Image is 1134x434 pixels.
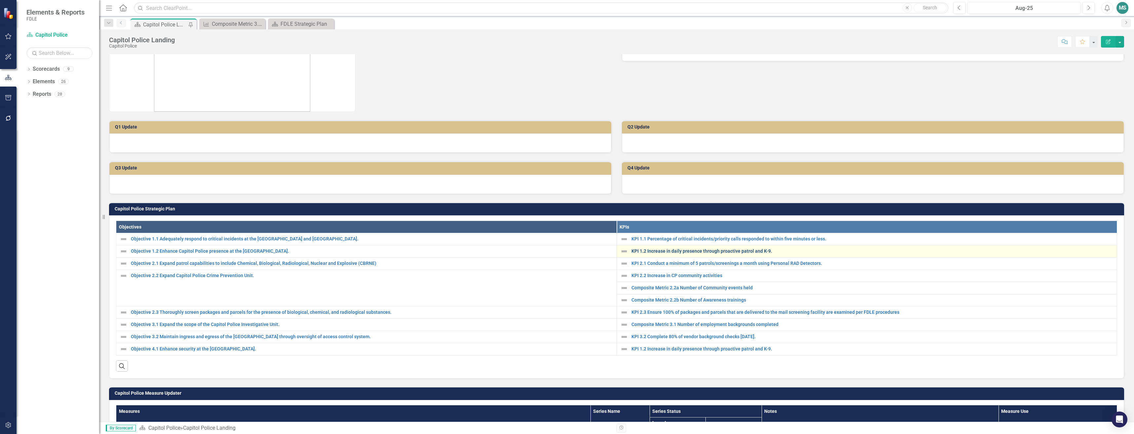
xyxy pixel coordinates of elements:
[620,235,628,243] img: Not Defined
[115,391,1121,396] h3: Capitol Police Measure Updater
[116,258,617,270] td: Double-Click to Edit Right Click for Context Menu
[967,2,1081,14] button: Aug-25
[617,319,1117,331] td: Double-Click to Edit Right Click for Context Menu
[134,2,948,14] input: Search ClearPoint...
[631,261,1114,266] a: KPI 2.1 Conduct a minimum of 5 patrols/screenings a month using Personal RAD Detectors.
[970,4,1078,12] div: Aug-25
[620,308,628,316] img: Not Defined
[617,233,1117,245] td: Double-Click to Edit Right Click for Context Menu
[116,331,617,343] td: Double-Click to Edit Right Click for Context Menu
[631,334,1114,339] a: KPI 3.2 Complete 80% of vendor background checks [DATE].
[617,294,1117,307] td: Double-Click to Edit Right Click for Context Menu
[120,260,128,268] img: Not Defined
[620,284,628,292] img: Not Defined
[116,307,617,319] td: Double-Click to Edit Right Click for Context Menu
[270,20,332,28] a: FDLE Strategic Plan
[116,319,617,331] td: Double-Click to Edit Right Click for Context Menu
[212,20,264,28] div: Composite Metric 3.1 Number of employment backgrounds completed
[3,7,15,19] img: ClearPoint Strategy
[131,346,613,351] a: Objective 4.1 Enhance security at the [GEOGRAPHIC_DATA].
[131,249,613,254] a: Objective 1.2 Enhance Capitol Police presence at the [GEOGRAPHIC_DATA].
[115,125,608,129] h3: Q1 Update
[627,125,1120,129] h3: Q2 Update
[131,310,613,315] a: Objective 2.3 Thoroughly screen packages and parcels for the presence of biological, chemical, an...
[120,247,128,255] img: Not Defined
[120,272,128,280] img: Not Defined
[116,270,617,307] td: Double-Click to Edit Right Click for Context Menu
[106,425,136,431] span: By Scorecard
[120,321,128,329] img: Not Defined
[116,233,617,245] td: Double-Click to Edit Right Click for Context Menu
[617,270,1117,282] td: Double-Click to Edit Right Click for Context Menu
[183,425,236,431] div: Capitol Police Landing
[120,308,128,316] img: Not Defined
[33,65,60,73] a: Scorecards
[631,322,1114,327] a: Composite Metric 3.1 Number of employment backgrounds completed
[631,298,1114,303] a: Composite Metric 2.2b Number of Awareness trainings
[109,44,175,49] div: Capitol Police
[131,322,613,327] a: Objective 3.1 Expand the scope of the Capitol Police Investigative Unit.
[116,343,617,355] td: Double-Click to Edit Right Click for Context Menu
[620,247,628,255] img: Not Defined
[131,236,613,241] a: Objective 1.1 Adequately respond to critical incidents at the [GEOGRAPHIC_DATA] and [GEOGRAPHIC_D...
[131,261,613,266] a: Objective 2.1 Expand patrol capabilities to include Chemical, Biological, Radiological, Nuclear a...
[131,273,613,278] a: Objective 2.2 Expand Capitol Police Crime Prevention Unit.
[631,285,1114,290] a: Composite Metric 2.2a Number of Community events held
[631,273,1114,278] a: KPI 2.2 Increase in CP community activities
[116,245,617,258] td: Double-Click to Edit Right Click for Context Menu
[26,8,85,16] span: Elements & Reports
[617,331,1117,343] td: Double-Click to Edit Right Click for Context Menu
[620,321,628,329] img: Not Defined
[26,47,93,59] input: Search Below...
[33,90,51,98] a: Reports
[115,206,1121,211] h3: Capitol Police Strategic Plan
[631,310,1114,315] a: KPI 2.3 Ensure 100% of packages and parcels that are delivered to the mail screening facility are...
[617,258,1117,270] td: Double-Click to Edit Right Click for Context Menu
[620,272,628,280] img: Not Defined
[120,333,128,341] img: Not Defined
[131,334,613,339] a: Objective 3.2 Maintain ingress and egress of the [GEOGRAPHIC_DATA] through oversight of access co...
[58,79,69,85] div: 26
[631,346,1114,351] a: KPI 1.2 Increase in daily presence through proactive patrol and K-9.
[620,296,628,304] img: Not Defined
[143,20,187,29] div: Capitol Police Landing
[120,235,128,243] img: Not Defined
[1112,412,1127,427] div: Open Intercom Messenger
[33,78,55,86] a: Elements
[923,5,937,10] span: Search
[620,345,628,353] img: Not Defined
[620,333,628,341] img: Not Defined
[914,3,947,13] button: Search
[1116,2,1128,14] button: MS
[109,36,175,44] div: Capitol Police Landing
[631,236,1114,241] a: KPI 1.1 Percentage of critical incidents/priority calls responded to within five minutes or less.
[120,345,128,353] img: Not Defined
[139,424,612,432] div: »
[281,20,332,28] div: FDLE Strategic Plan
[627,165,1120,170] h3: Q4 Update
[55,91,65,97] div: 28
[26,31,93,39] a: Capitol Police
[617,343,1117,355] td: Double-Click to Edit Right Click for Context Menu
[201,20,264,28] a: Composite Metric 3.1 Number of employment backgrounds completed
[148,425,180,431] a: Capitol Police
[115,165,608,170] h3: Q3 Update
[620,260,628,268] img: Not Defined
[63,66,74,72] div: 9
[26,16,85,21] small: FDLE
[631,249,1114,254] a: KPI 1.2 Increase in daily presence through proactive patrol and K-9.
[617,245,1117,258] td: Double-Click to Edit Right Click for Context Menu
[617,307,1117,319] td: Double-Click to Edit Right Click for Context Menu
[617,282,1117,294] td: Double-Click to Edit Right Click for Context Menu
